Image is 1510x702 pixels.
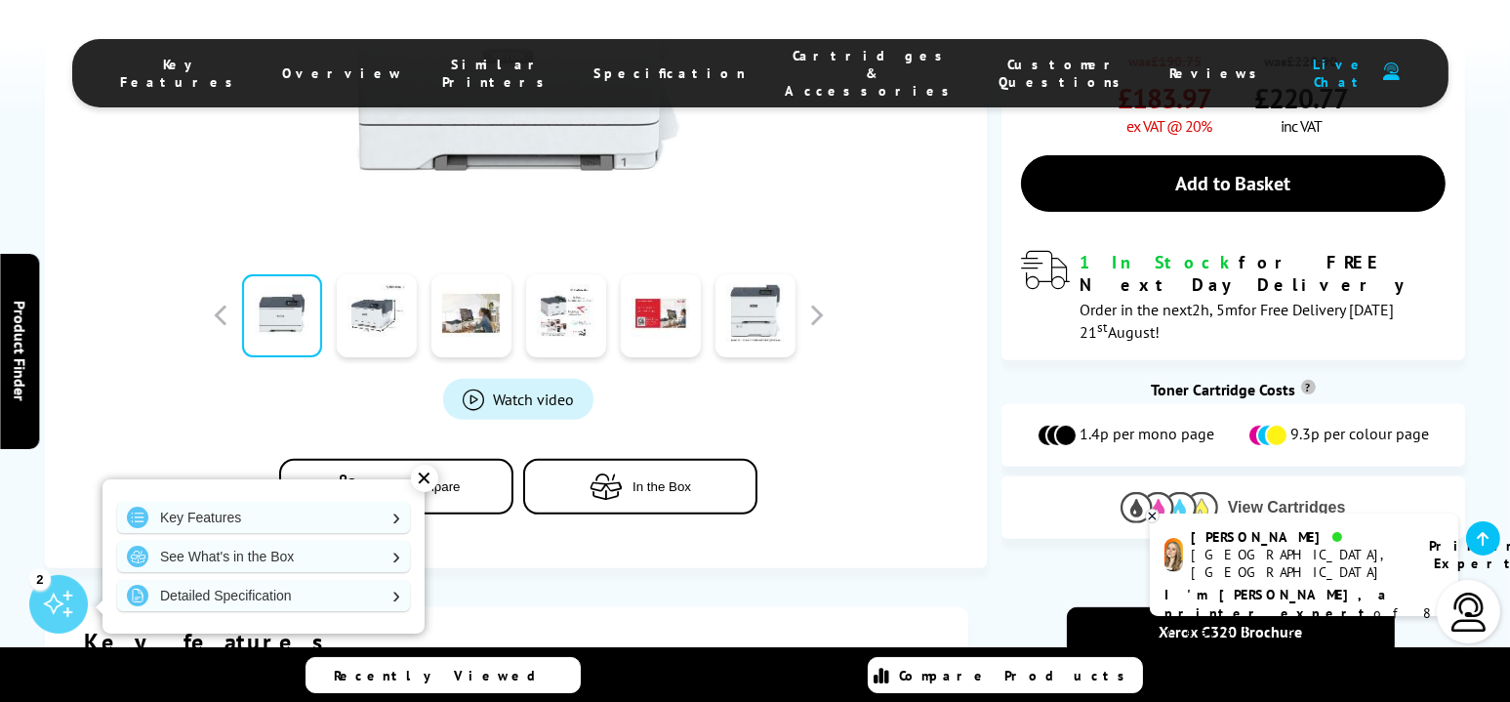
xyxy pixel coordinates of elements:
span: 2h, 5m [1192,300,1238,319]
p: of 8 years! I can help you choose the right product [1164,586,1444,679]
span: 1.4p per mono page [1080,424,1214,447]
div: for FREE Next Day Delivery [1080,251,1446,296]
button: Add to Compare [279,459,513,515]
span: Product Finder [10,301,29,401]
span: Watch video [493,390,574,409]
span: In the Box [633,479,691,494]
sup: st [1097,318,1108,336]
span: ex VAT @ 20% [1126,116,1211,136]
span: Order in the next for Free Delivery [DATE] 21 August! [1080,300,1394,342]
a: Xerox C320 Brochure [1067,607,1395,656]
div: [PERSON_NAME] [1191,528,1405,546]
sup: Cost per page [1301,380,1316,394]
div: 2 [29,568,51,590]
span: Reviews [1170,64,1268,82]
span: Compare Products [900,667,1136,684]
a: Compare Products [868,657,1143,693]
div: [GEOGRAPHIC_DATA], [GEOGRAPHIC_DATA] [1191,546,1405,581]
a: Recently Viewed [306,657,581,693]
div: Key features [84,627,928,657]
span: 1 In Stock [1080,251,1239,273]
a: Detailed Specification [117,580,410,611]
img: Cartridges [1121,492,1218,522]
a: Product_All_Videos [443,379,593,420]
span: Similar Printers [443,56,555,91]
a: Key Features [117,502,410,533]
button: In the Box [523,459,757,515]
a: Add to Basket [1021,155,1446,212]
span: Recently Viewed [335,667,556,684]
b: I'm [PERSON_NAME], a printer expert [1164,586,1392,622]
div: Toner Cartridge Costs [1001,380,1465,399]
span: Specification [594,64,747,82]
button: View Cartridges [1016,491,1450,523]
span: 9.3p per colour page [1290,424,1429,447]
span: Overview [283,64,404,82]
span: Customer Questions [1000,56,1131,91]
span: Live Chat [1307,56,1373,91]
img: user-headset-light.svg [1449,593,1489,632]
img: amy-livechat.png [1164,538,1183,572]
div: modal_delivery [1021,251,1446,341]
div: ✕ [411,465,438,492]
a: See What's in the Box [117,541,410,572]
img: user-headset-duotone.svg [1383,62,1400,81]
span: Key Features [121,56,244,91]
span: View Cartridges [1228,499,1346,516]
span: inc VAT [1281,116,1322,136]
span: Cartridges & Accessories [786,47,960,100]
